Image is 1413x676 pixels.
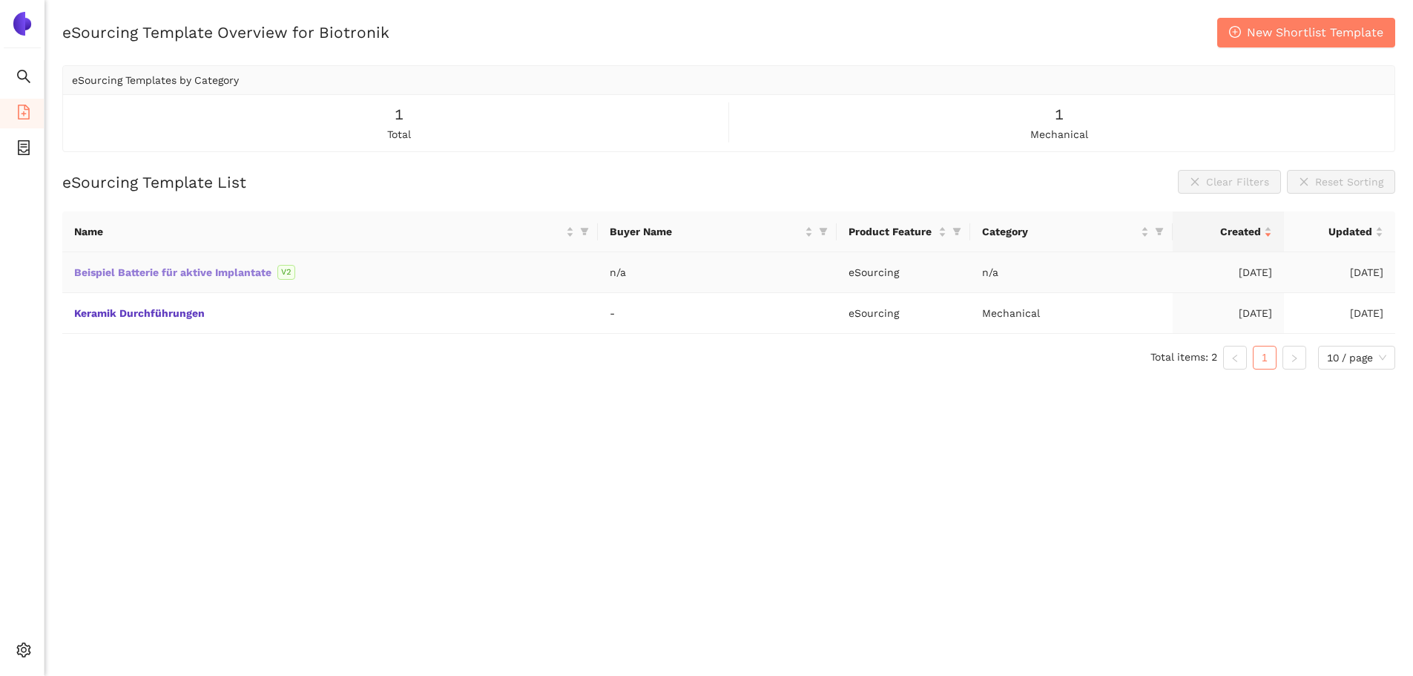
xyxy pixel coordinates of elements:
td: [DATE] [1173,293,1284,334]
span: 1 [395,103,404,126]
th: this column's title is Name,this column is sortable [62,211,598,252]
td: eSourcing [837,252,970,293]
td: Mechanical [970,293,1173,334]
span: filter [577,220,592,243]
span: total [387,126,411,142]
td: eSourcing [837,293,970,334]
span: plus-circle [1229,26,1241,40]
th: this column's title is Category,this column is sortable [970,211,1173,252]
td: n/a [970,252,1173,293]
th: this column's title is Buyer Name,this column is sortable [598,211,837,252]
button: plus-circleNew Shortlist Template [1217,18,1395,47]
td: [DATE] [1173,252,1284,293]
span: Created [1185,223,1261,240]
span: mechanical [1030,126,1088,142]
span: filter [816,220,831,243]
span: 10 / page [1327,347,1386,369]
span: 1 [1055,103,1064,126]
li: Previous Page [1223,346,1247,370]
td: - [598,293,837,334]
span: filter [819,227,828,236]
td: [DATE] [1284,252,1395,293]
span: Updated [1296,223,1372,240]
span: left [1231,354,1239,363]
button: right [1282,346,1306,370]
span: container [16,135,31,165]
li: 1 [1253,346,1277,370]
button: closeReset Sorting [1287,170,1395,194]
span: file-add [16,99,31,129]
span: Name [74,223,563,240]
button: closeClear Filters [1178,170,1281,194]
div: Page Size [1318,346,1395,370]
span: setting [16,637,31,667]
span: V2 [277,265,295,280]
span: filter [1152,220,1167,243]
span: filter [1155,227,1164,236]
span: filter [949,220,964,243]
h2: eSourcing Template Overview for Biotronik [62,22,389,43]
a: 1 [1254,347,1276,369]
button: left [1223,346,1247,370]
h2: eSourcing Template List [62,171,246,193]
span: Category [982,223,1138,240]
span: eSourcing Templates by Category [72,74,239,86]
span: search [16,64,31,93]
span: Buyer Name [610,223,802,240]
span: filter [580,227,589,236]
li: Next Page [1282,346,1306,370]
img: Logo [10,12,34,36]
span: filter [952,227,961,236]
li: Total items: 2 [1150,346,1217,370]
th: this column's title is Updated,this column is sortable [1284,211,1395,252]
span: Product Feature [849,223,935,240]
td: n/a [598,252,837,293]
th: this column's title is Product Feature,this column is sortable [837,211,970,252]
span: right [1290,354,1299,363]
span: New Shortlist Template [1247,23,1383,42]
td: [DATE] [1284,293,1395,334]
